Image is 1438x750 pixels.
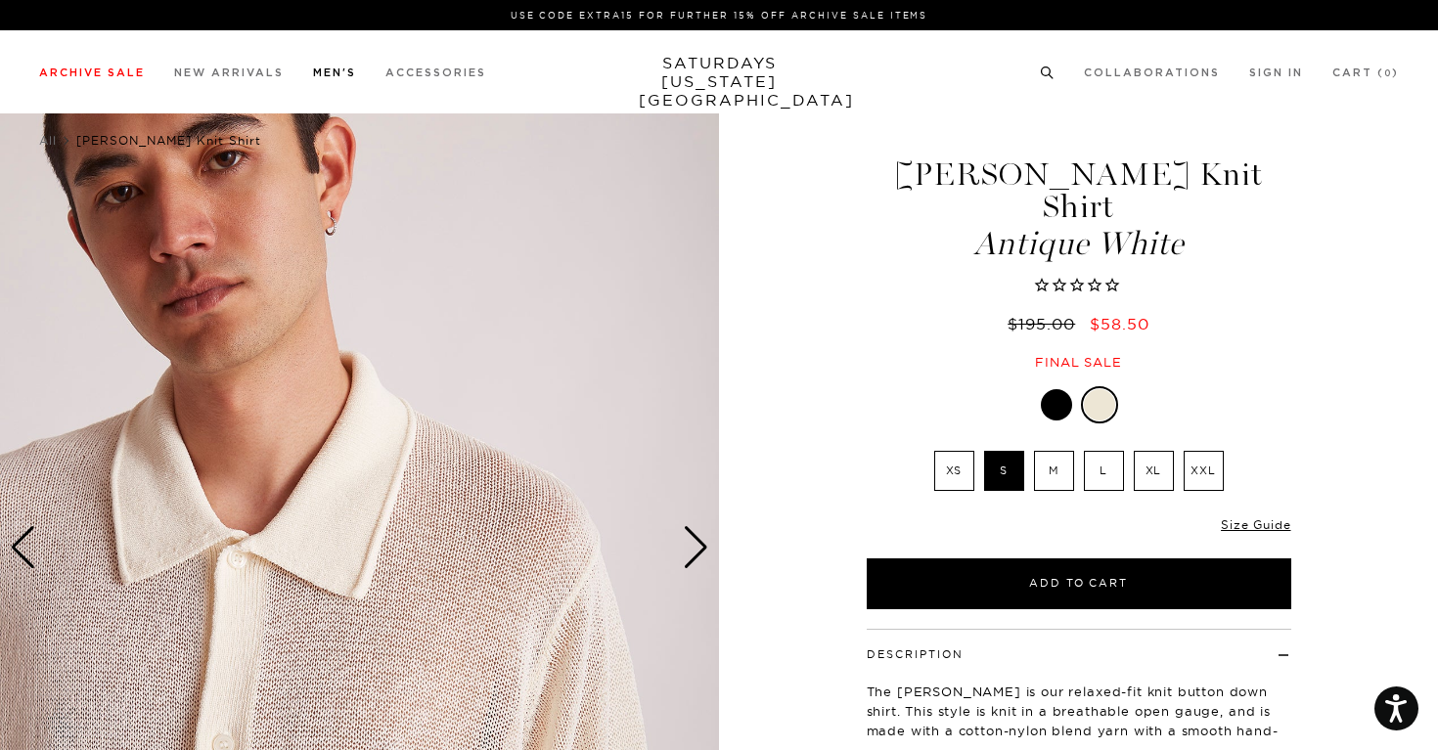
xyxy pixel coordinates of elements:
a: Collaborations [1084,67,1220,78]
div: Next slide [683,526,709,569]
del: $195.00 [1008,314,1083,333]
a: Archive Sale [39,67,145,78]
a: Sign In [1249,67,1303,78]
label: S [984,451,1024,491]
label: M [1034,451,1074,491]
a: Cart (0) [1332,67,1399,78]
button: Add to Cart [867,558,1291,609]
span: Rated 0.0 out of 5 stars 0 reviews [864,276,1294,296]
label: XL [1134,451,1174,491]
div: Previous slide [10,526,36,569]
h1: [PERSON_NAME] Knit Shirt [864,158,1294,260]
span: $58.50 [1090,314,1149,333]
a: All [39,133,57,148]
button: Description [867,649,964,660]
a: Men's [313,67,356,78]
span: [PERSON_NAME] Knit Shirt [76,133,261,148]
p: Use Code EXTRA15 for Further 15% Off Archive Sale Items [47,8,1391,22]
a: Accessories [385,67,486,78]
label: XXL [1184,451,1224,491]
a: New Arrivals [174,67,284,78]
small: 0 [1384,69,1392,78]
label: XS [934,451,974,491]
div: Final sale [864,354,1294,371]
span: Antique White [864,228,1294,260]
a: SATURDAYS[US_STATE][GEOGRAPHIC_DATA] [639,54,800,110]
label: L [1084,451,1124,491]
a: Size Guide [1221,517,1290,532]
